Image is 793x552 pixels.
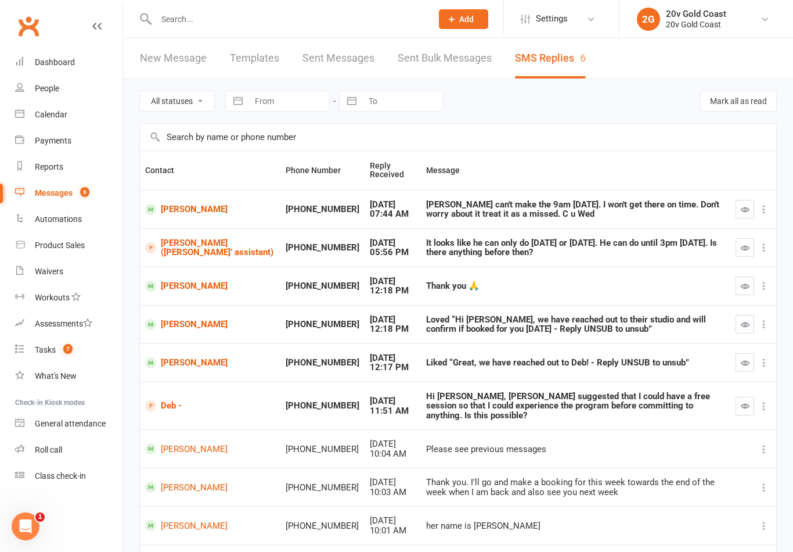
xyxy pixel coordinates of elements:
div: [PHONE_NUMBER] [286,205,359,214]
div: 07:44 AM [370,209,416,219]
div: 10:01 AM [370,526,416,536]
th: Contact [140,151,280,190]
input: To [362,91,443,111]
div: Class check-in [35,471,86,481]
button: Add [439,9,488,29]
div: Payments [35,136,71,145]
div: Waivers [35,267,63,276]
div: [PERSON_NAME] can't make the 9am [DATE]. I won't get there on time. Don't worry about it treat it... [426,200,725,219]
div: her name is [PERSON_NAME] [426,521,725,531]
a: Messages 6 [15,180,122,206]
input: From [248,91,329,111]
a: Automations [15,206,122,232]
div: Assessments [35,319,92,328]
a: Templates [230,38,279,78]
a: General attendance kiosk mode [15,411,122,437]
span: 1 [35,512,45,522]
a: [PERSON_NAME] [145,281,275,292]
span: 6 [80,187,89,197]
a: Dashboard [15,49,122,76]
iframe: Intercom live chat [12,512,39,540]
div: Tasks [35,345,56,354]
a: Workouts [15,285,122,311]
div: [DATE] [370,396,416,406]
a: Sent Bulk Messages [398,38,492,78]
div: 10:04 AM [370,449,416,459]
div: 20v Gold Coast [666,19,726,30]
div: Product Sales [35,241,85,250]
div: 12:18 PM [370,286,416,296]
div: Workouts [35,293,70,302]
div: 12:18 PM [370,324,416,334]
div: 10:03 AM [370,488,416,497]
div: [PHONE_NUMBER] [286,445,359,454]
a: Reports [15,154,122,180]
input: Search by name or phone number [140,124,776,150]
a: Product Sales [15,232,122,259]
div: [DATE] [370,200,416,210]
span: Settings [536,6,568,32]
div: Dashboard [35,58,75,67]
div: 6 [580,52,586,64]
div: 12:17 PM [370,363,416,372]
a: New Message [140,38,207,78]
div: Roll call [35,445,62,454]
div: Automations [35,214,82,224]
a: Waivers [15,259,122,285]
a: [PERSON_NAME] [145,357,275,368]
a: [PERSON_NAME] [145,204,275,215]
input: Search... [153,11,424,27]
div: [PHONE_NUMBER] [286,320,359,329]
div: Loved “Hi [PERSON_NAME], we have reached out to their studio and will confirm if booked for you [... [426,315,725,334]
span: 7 [63,344,73,354]
a: Clubworx [14,12,43,41]
div: [PHONE_NUMBER] [286,521,359,531]
div: Please see previous messages [426,445,725,454]
a: Payments [15,128,122,154]
div: [PHONE_NUMBER] [286,243,359,253]
div: [DATE] [370,353,416,363]
div: Liked “Great, we have reached out to Deb! - Reply UNSUB to unsub” [426,358,725,368]
div: [PHONE_NUMBER] [286,281,359,291]
a: People [15,76,122,102]
a: [PERSON_NAME] [145,319,275,330]
div: Calendar [35,110,67,119]
a: [PERSON_NAME] [145,443,275,454]
div: [DATE] [370,315,416,325]
div: [PHONE_NUMBER] [286,483,359,493]
div: [DATE] [370,238,416,248]
div: [DATE] [370,277,416,286]
a: What's New [15,363,122,389]
a: Sent Messages [302,38,374,78]
th: Reply Received [365,151,421,190]
button: Mark all as read [700,91,777,112]
a: SMS Replies6 [515,38,586,78]
div: Thank you 🙏 [426,281,725,291]
a: Class kiosk mode [15,463,122,489]
a: Deb - [145,400,275,411]
a: [PERSON_NAME] ([PERSON_NAME]’ assistant) [145,238,275,257]
div: [PHONE_NUMBER] [286,401,359,411]
a: [PERSON_NAME] [145,520,275,531]
div: What's New [35,371,77,381]
div: [DATE] [370,516,416,526]
a: Tasks 7 [15,337,122,363]
div: Hi [PERSON_NAME], [PERSON_NAME] suggested that I could have a free session so that I could experi... [426,392,725,421]
th: Phone Number [280,151,365,190]
div: [PHONE_NUMBER] [286,358,359,368]
div: [DATE] [370,439,416,449]
div: Messages [35,188,73,198]
div: 20v Gold Coast [666,9,726,19]
div: People [35,84,59,93]
span: Add [459,15,474,24]
a: Calendar [15,102,122,128]
th: Message [421,151,730,190]
div: Reports [35,162,63,171]
div: 11:51 AM [370,406,416,416]
div: 05:56 PM [370,248,416,257]
div: [DATE] [370,478,416,488]
a: [PERSON_NAME] [145,482,275,493]
div: Thank you. I'll go and make a booking for this week towards the end of the week when I am back an... [426,478,725,497]
div: It looks like he can only do [DATE] or [DATE]. He can do until 3pm [DATE]. Is there anything befo... [426,238,725,257]
a: Assessments [15,311,122,337]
